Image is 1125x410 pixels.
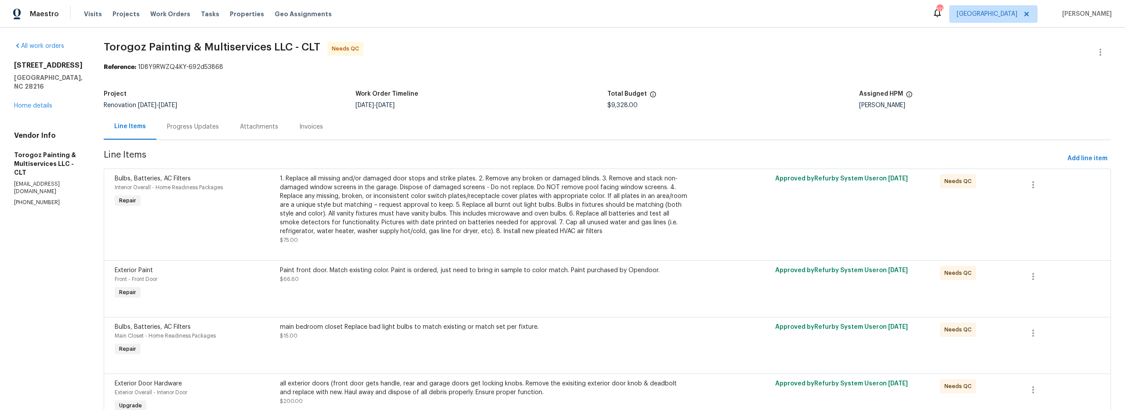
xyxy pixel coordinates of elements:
div: 1D8Y9RWZQ4KY-692d53868 [104,63,1111,72]
span: Bulbs, Batteries, AC Filters [115,324,191,330]
span: Interior Overall - Home Readiness Packages [115,185,223,190]
span: Geo Assignments [275,10,332,18]
span: [DATE] [888,381,908,387]
span: Work Orders [150,10,190,18]
div: Invoices [299,122,323,131]
span: - [356,102,395,108]
div: 111 [936,5,943,14]
span: Exterior Overall - Interior Door [115,390,187,395]
span: Renovation [104,102,177,108]
span: [DATE] [888,324,908,330]
p: [PHONE_NUMBER] [14,199,83,206]
span: Main Closet - Home Readiness Packages [115,333,216,338]
h5: [GEOGRAPHIC_DATA], NC 28216 [14,73,83,91]
div: [PERSON_NAME] [859,102,1111,108]
span: Add line item [1067,153,1107,164]
span: Needs QC [944,269,975,277]
span: [GEOGRAPHIC_DATA] [957,10,1017,18]
span: Visits [84,10,102,18]
span: [DATE] [159,102,177,108]
span: Repair [116,345,140,353]
span: $15.00 [280,333,298,338]
div: Attachments [240,122,278,131]
span: [DATE] [376,102,395,108]
span: $9,328.00 [607,102,638,108]
span: [DATE] [138,102,156,108]
span: Exterior Door Hardware [115,381,182,387]
span: Front - Front Door [115,277,157,282]
h5: Total Budget [607,91,647,97]
span: Projects [112,10,140,18]
span: Needs QC [944,382,975,391]
span: The total cost of line items that have been proposed by Opendoor. This sum includes line items th... [650,91,657,102]
span: Repair [116,196,140,205]
span: Needs QC [944,325,975,334]
div: Paint front door. Match existing color. Paint is ordered, just need to bring in sample to color m... [280,266,687,275]
span: Upgrade [116,401,145,410]
h5: Work Order Timeline [356,91,418,97]
h5: Torogoz Painting & Multiservices LLC - CLT [14,151,83,177]
b: Reference: [104,64,136,70]
span: $200.00 [280,399,303,404]
span: Exterior Paint [115,267,153,273]
span: [DATE] [356,102,374,108]
span: $66.60 [280,277,299,282]
div: all exterior doors (front door gets handle, rear and garage doors get locking knobs. Remove the e... [280,379,687,397]
div: Line Items [114,122,146,131]
p: [EMAIL_ADDRESS][DOMAIN_NAME] [14,180,83,195]
div: 1. Replace all missing and/or damaged door stops and strike plates. 2. Remove any broken or damag... [280,174,687,236]
a: All work orders [14,43,64,49]
a: Home details [14,103,52,109]
span: Approved by Refurby System User on [775,267,908,273]
span: $75.00 [280,237,298,243]
span: Repair [116,288,140,297]
h5: Assigned HPM [859,91,903,97]
h4: Vendor Info [14,131,83,140]
span: Approved by Refurby System User on [775,176,908,182]
h5: Project [104,91,127,97]
span: Needs QC [944,177,975,186]
span: Maestro [30,10,59,18]
span: Torogoz Painting & Multiservices LLC - CLT [104,42,320,52]
span: Line Items [104,151,1064,167]
h2: [STREET_ADDRESS] [14,61,83,70]
span: Bulbs, Batteries, AC Filters [115,176,191,182]
span: [DATE] [888,267,908,273]
span: [DATE] [888,176,908,182]
div: Progress Updates [167,122,219,131]
button: Add line item [1064,151,1111,167]
span: Needs QC [332,44,363,53]
span: Tasks [201,11,219,17]
div: main bedroom closet Replace bad light bulbs to match existing or match set per fixture. [280,323,687,331]
span: Properties [230,10,264,18]
span: The hpm assigned to this work order. [906,91,913,102]
span: - [138,102,177,108]
span: Approved by Refurby System User on [775,381,908,387]
span: [PERSON_NAME] [1059,10,1112,18]
span: Approved by Refurby System User on [775,324,908,330]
